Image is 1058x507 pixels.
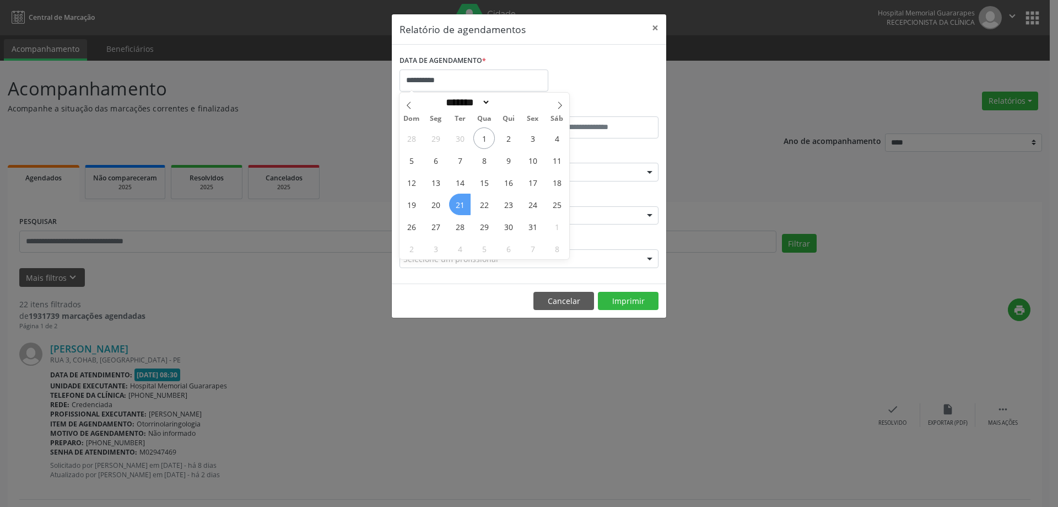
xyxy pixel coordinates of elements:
button: Imprimir [598,292,658,311]
input: Year [490,97,527,108]
span: Outubro 22, 2025 [473,194,495,215]
span: Outubro 25, 2025 [546,194,568,215]
button: Close [644,14,666,41]
span: Outubro 21, 2025 [449,194,471,215]
span: Outubro 24, 2025 [522,194,543,215]
span: Outubro 30, 2025 [498,216,519,237]
span: Setembro 30, 2025 [449,127,471,149]
span: Outubro 3, 2025 [522,127,543,149]
span: Outubro 26, 2025 [401,216,422,237]
span: Outubro 18, 2025 [546,172,568,193]
span: Outubro 28, 2025 [449,216,471,237]
span: Outubro 7, 2025 [449,150,471,171]
span: Outubro 17, 2025 [522,172,543,193]
span: Sex [521,115,545,122]
span: Qua [472,115,496,122]
span: Ter [448,115,472,122]
span: Novembro 8, 2025 [546,238,568,259]
span: Outubro 29, 2025 [473,216,495,237]
span: Novembro 6, 2025 [498,238,519,259]
span: Outubro 5, 2025 [401,150,422,171]
label: ATÉ [532,99,658,116]
span: Outubro 20, 2025 [425,194,446,215]
span: Outubro 15, 2025 [473,172,495,193]
label: DATA DE AGENDAMENTO [400,52,486,70]
span: Novembro 3, 2025 [425,238,446,259]
span: Selecione um profissional [403,253,498,265]
span: Novembro 2, 2025 [401,238,422,259]
span: Seg [424,115,448,122]
span: Novembro 7, 2025 [522,238,543,259]
span: Outubro 10, 2025 [522,150,543,171]
span: Setembro 28, 2025 [401,127,422,149]
span: Outubro 19, 2025 [401,194,422,215]
span: Outubro 27, 2025 [425,216,446,237]
select: Month [442,97,490,108]
button: Cancelar [533,292,594,311]
span: Outubro 31, 2025 [522,216,543,237]
span: Outubro 11, 2025 [546,150,568,171]
span: Outubro 12, 2025 [401,172,422,193]
span: Outubro 14, 2025 [449,172,471,193]
span: Setembro 29, 2025 [425,127,446,149]
span: Novembro 5, 2025 [473,238,495,259]
h5: Relatório de agendamentos [400,22,526,36]
span: Outubro 9, 2025 [498,150,519,171]
span: Outubro 2, 2025 [498,127,519,149]
span: Dom [400,115,424,122]
span: Outubro 4, 2025 [546,127,568,149]
span: Novembro 1, 2025 [546,216,568,237]
span: Outubro 13, 2025 [425,172,446,193]
span: Novembro 4, 2025 [449,238,471,259]
span: Outubro 6, 2025 [425,150,446,171]
span: Outubro 1, 2025 [473,127,495,149]
span: Outubro 16, 2025 [498,172,519,193]
span: Outubro 23, 2025 [498,194,519,215]
span: Qui [496,115,521,122]
span: Outubro 8, 2025 [473,150,495,171]
span: Sáb [545,115,569,122]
